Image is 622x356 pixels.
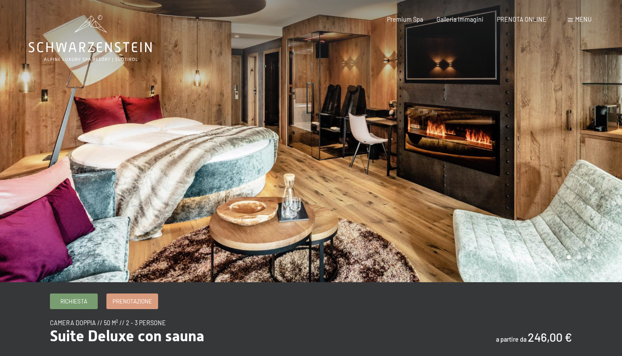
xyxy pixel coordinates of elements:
span: Prenotazione [112,297,152,305]
a: PRENOTA ONLINE [497,16,546,23]
span: Menu [575,16,592,23]
span: a partire da [496,336,526,343]
span: Suite Deluxe con sauna [50,327,204,345]
a: Prenotazione [107,294,158,308]
span: camera doppia // 50 m² // 2 - 3 persone [50,319,166,326]
b: 246,00 € [528,330,572,344]
a: Premium Spa [387,16,423,23]
a: Richiesta [50,294,97,308]
span: Richiesta [60,297,87,305]
a: Galleria immagini [437,16,483,23]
